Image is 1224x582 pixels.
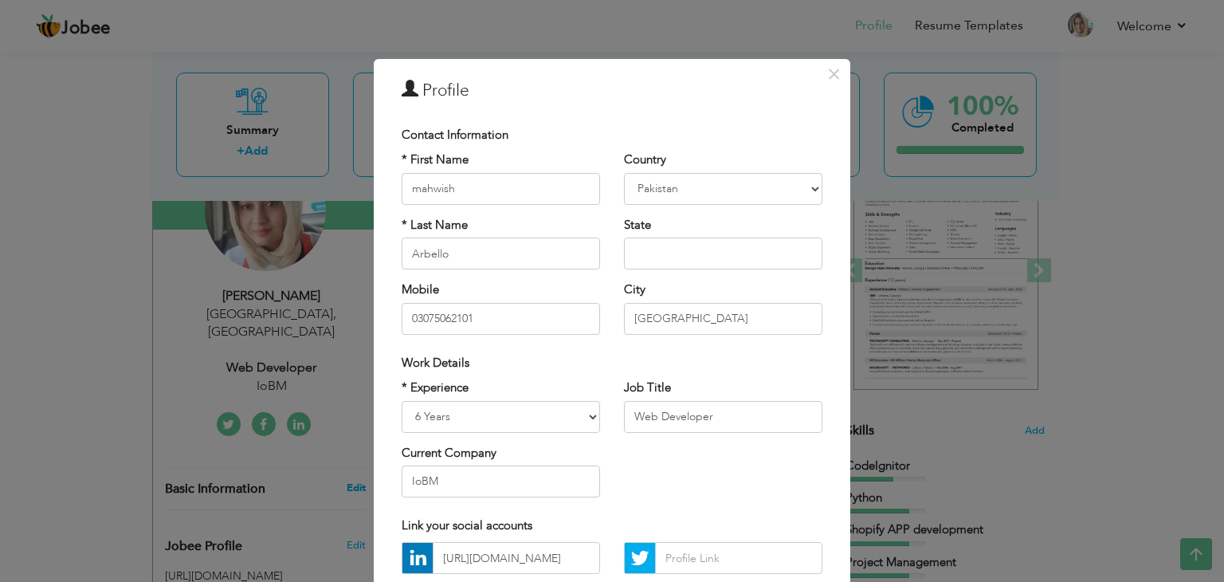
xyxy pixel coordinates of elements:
input: Profile Link [655,542,822,574]
label: Current Company [402,445,496,462]
span: × [827,60,841,88]
span: Work Details [402,355,469,371]
input: Profile Link [433,542,600,574]
label: * First Name [402,151,469,168]
span: Link your social accounts [402,517,532,533]
img: Twitter [625,543,655,573]
label: * Last Name [402,217,468,234]
img: linkedin [402,543,433,573]
label: * Experience [402,379,469,396]
label: Job Title [624,379,671,396]
label: Mobile [402,281,439,298]
button: Close [821,61,846,87]
label: City [624,281,645,298]
label: State [624,217,651,234]
h3: Profile [402,79,822,103]
span: Contact Information [402,127,508,143]
label: Country [624,151,666,168]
